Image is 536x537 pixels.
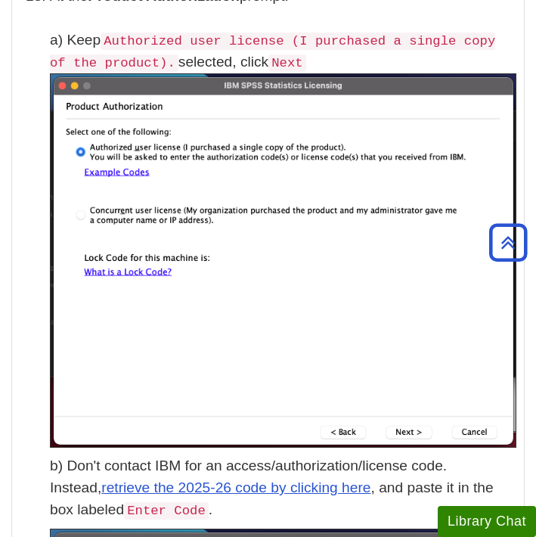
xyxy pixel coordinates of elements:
button: Library Chat [438,506,536,537]
p: b) Don't contact IBM for an access/authorization/license code. Instead, , and paste it in the box... [50,455,516,521]
code: Authorized user license (I purchased a single copy of the product). [50,33,495,72]
img: 'Product Authorization' window, 'Authorized user license' selected. [50,73,516,448]
a: Back to Top [484,232,532,253]
code: Next [268,54,305,72]
code: Enter Code [124,502,209,520]
a: retrieve the 2025-26 code by clicking here [101,480,370,495]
